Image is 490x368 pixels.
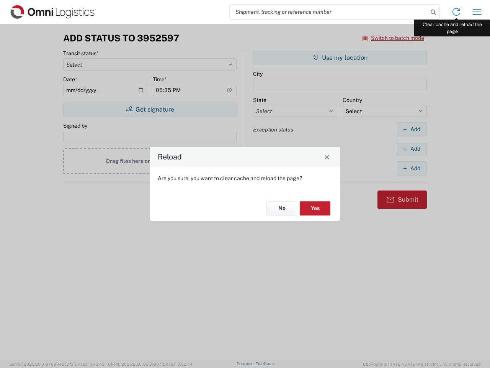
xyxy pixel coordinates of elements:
button: Close [322,151,332,162]
h4: Reload [158,151,182,163]
p: Are you sure, you want to clear cache and reload the page? [158,175,332,182]
input: Shipment, tracking or reference number [230,5,428,19]
button: No [266,201,297,215]
button: Yes [300,201,330,215]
